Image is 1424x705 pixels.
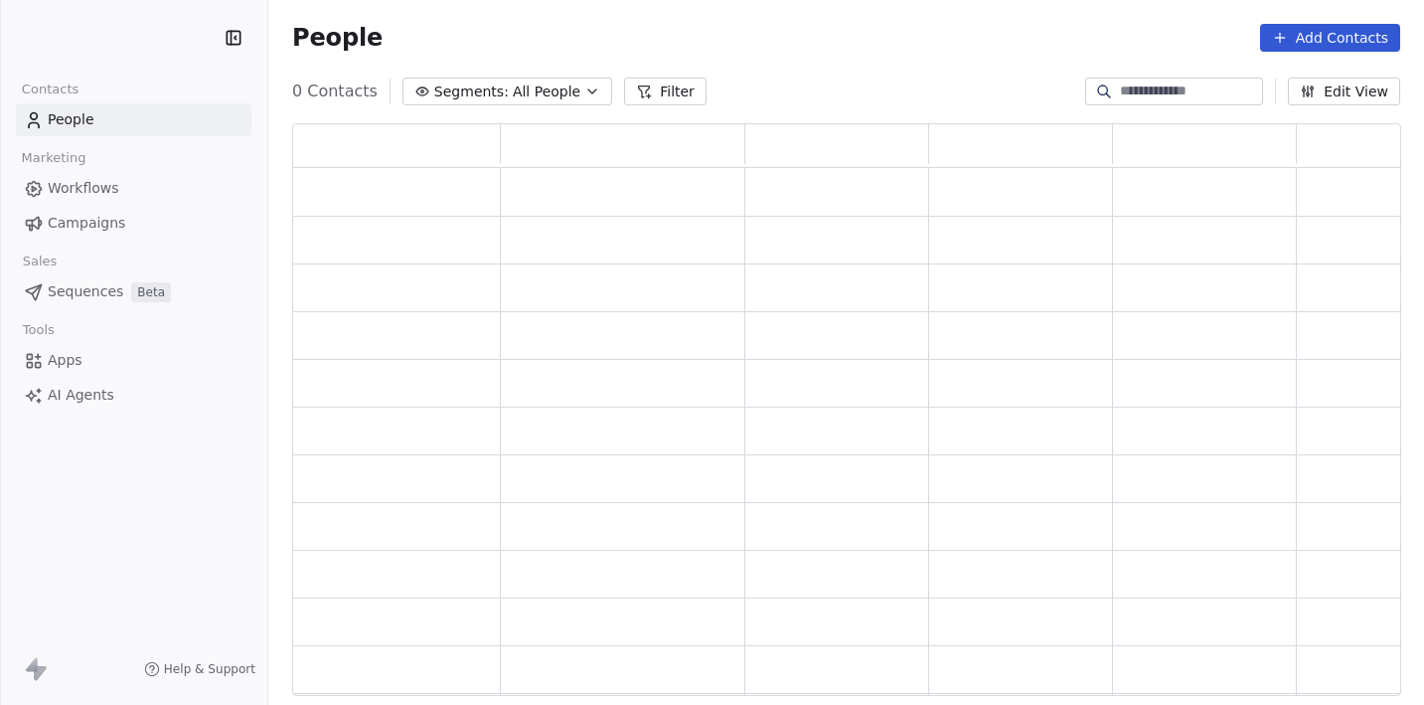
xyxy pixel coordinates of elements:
[14,247,66,276] span: Sales
[292,80,378,103] span: 0 Contacts
[48,178,119,199] span: Workflows
[48,385,114,406] span: AI Agents
[292,23,383,53] span: People
[1288,78,1400,105] button: Edit View
[16,344,251,377] a: Apps
[13,75,87,104] span: Contacts
[13,143,94,173] span: Marketing
[513,82,580,102] span: All People
[16,207,251,240] a: Campaigns
[434,82,509,102] span: Segments:
[144,661,255,677] a: Help & Support
[48,109,94,130] span: People
[48,281,123,302] span: Sequences
[624,78,707,105] button: Filter
[16,103,251,136] a: People
[1260,24,1400,52] button: Add Contacts
[16,275,251,308] a: SequencesBeta
[164,661,255,677] span: Help & Support
[16,172,251,205] a: Workflows
[48,213,125,234] span: Campaigns
[131,282,171,302] span: Beta
[48,350,82,371] span: Apps
[16,379,251,412] a: AI Agents
[14,315,63,345] span: Tools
